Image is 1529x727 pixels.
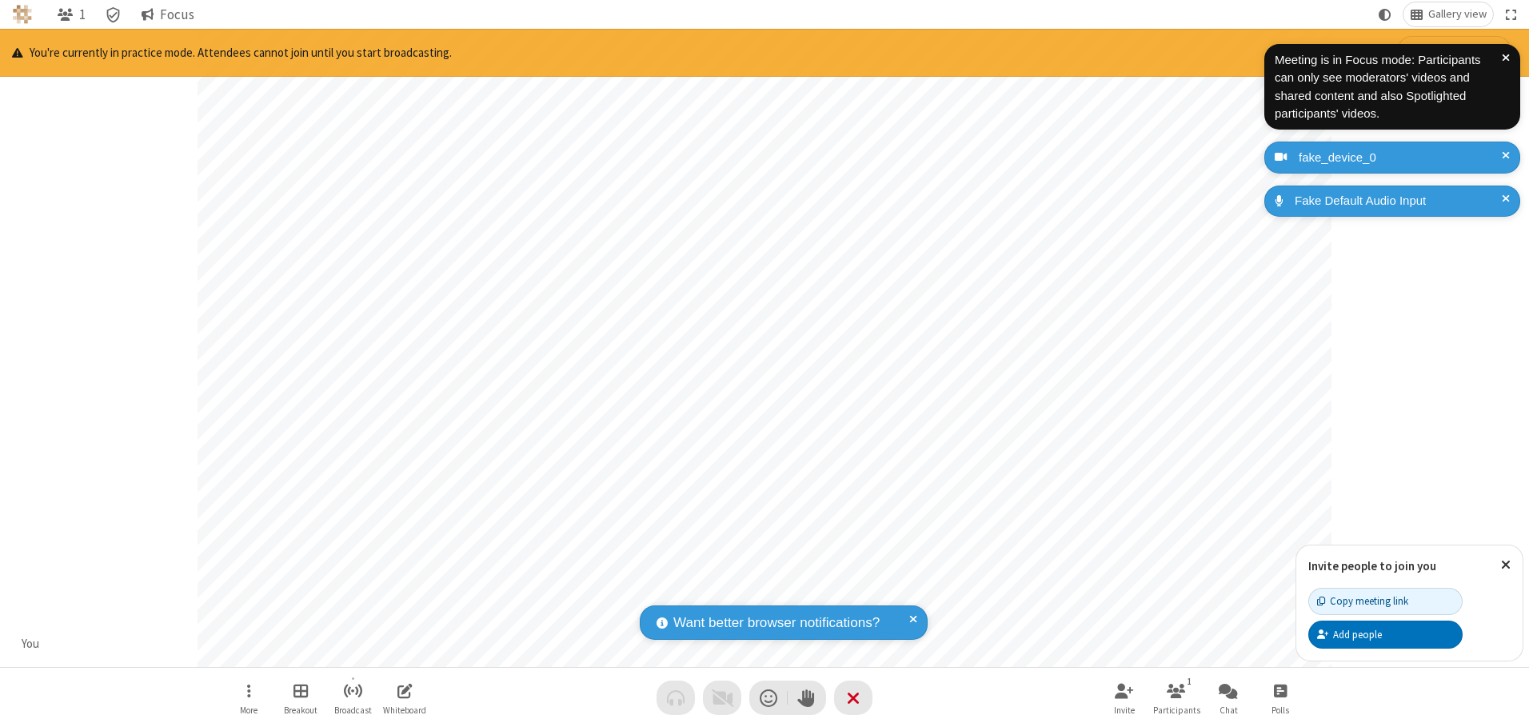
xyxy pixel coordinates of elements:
span: More [240,705,257,715]
button: Using system theme [1372,2,1398,26]
div: Copy meeting link [1317,593,1408,609]
button: End or leave meeting [834,681,872,715]
button: Start broadcasting [1397,36,1511,70]
button: Close popover [1489,545,1523,585]
button: Fullscreen [1499,2,1523,26]
button: Copy meeting link [1308,588,1463,615]
button: Open participant list [1152,675,1200,721]
button: Open poll [1256,675,1304,721]
button: Change layout [1403,2,1493,26]
button: Video [703,681,741,715]
span: Breakout [284,705,317,715]
label: Invite people to join you [1308,558,1436,573]
img: QA Selenium DO NOT DELETE OR CHANGE [13,5,32,24]
div: 1 [1183,674,1196,689]
div: Fake Default Audio Input [1289,192,1508,210]
button: Open chat [1204,675,1252,721]
button: Open menu [225,675,273,721]
button: Open shared whiteboard [381,675,429,721]
button: Raise hand [788,681,826,715]
button: Send a reaction [749,681,788,715]
button: Focus mode enabled. Participants can only see moderators' videos and shared content and also Spot... [134,2,201,26]
button: Audio problem - check your Internet connection or call by phone [657,681,695,715]
div: You [16,635,46,653]
div: fake_device_0 [1293,149,1508,167]
div: Meeting details Encryption enabled [98,2,129,26]
span: Whiteboard [383,705,426,715]
div: Meeting is in Focus mode: Participants can only see moderators' videos and shared content and als... [1275,51,1502,123]
p: You're currently in practice mode. Attendees cannot join until you start broadcasting. [12,44,452,62]
span: Broadcast [334,705,372,715]
button: Invite participants (Alt+I) [1100,675,1148,721]
button: Add people [1308,621,1463,648]
span: Chat [1220,705,1238,715]
span: 1 [79,7,86,22]
span: Participants [1153,705,1200,715]
button: Open participant list [50,2,92,26]
span: Polls [1272,705,1289,715]
button: Start broadcast [329,675,377,721]
span: Focus [160,7,194,22]
span: Invite [1114,705,1135,715]
span: Gallery view [1428,8,1487,21]
span: Want better browser notifications? [673,613,880,633]
button: Manage Breakout Rooms [277,675,325,721]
